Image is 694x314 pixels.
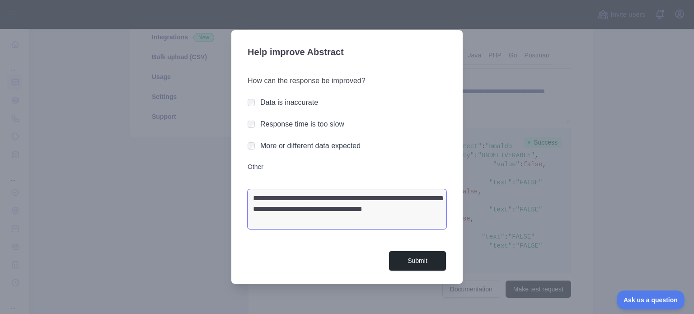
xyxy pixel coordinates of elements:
[389,251,446,271] button: Submit
[260,98,318,106] label: Data is inaccurate
[248,41,446,65] h3: Help improve Abstract
[260,120,344,128] label: Response time is too slow
[617,291,685,309] iframe: Toggle Customer Support
[260,142,361,150] label: More or different data expected
[248,162,446,171] label: Other
[248,75,446,86] h3: How can the response be improved?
